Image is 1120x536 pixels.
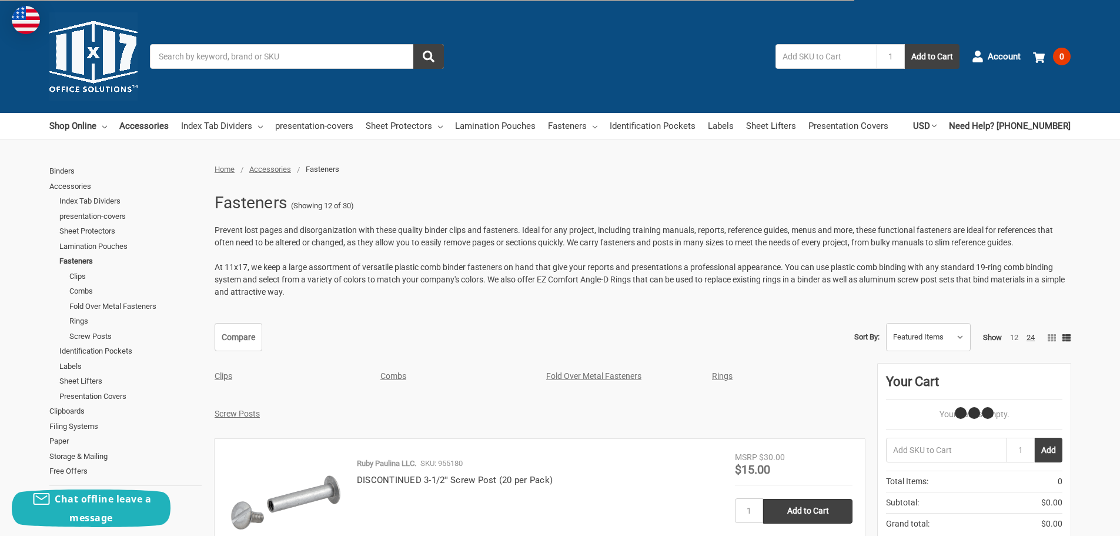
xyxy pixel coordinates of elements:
[455,113,536,139] a: Lamination Pouches
[59,359,202,374] a: Labels
[49,12,138,101] img: 11x17.com
[712,371,733,381] a: Rings
[759,452,785,462] span: $30.00
[905,44,959,69] button: Add to Cart
[49,419,202,434] a: Filing Systems
[69,299,202,314] a: Fold Over Metal Fasteners
[1053,48,1071,65] span: 0
[735,451,757,464] div: MSRP
[119,113,169,139] a: Accessories
[1033,41,1071,72] a: 0
[215,165,235,174] a: Home
[49,464,202,479] a: Free Offers
[1010,333,1018,342] a: 12
[59,254,202,269] a: Fasteners
[49,164,202,179] a: Binders
[1023,504,1120,536] iframe: Google Customer Reviews
[1058,475,1062,488] span: 0
[913,113,937,139] a: USD
[59,239,202,254] a: Lamination Pouches
[983,333,1002,342] span: Show
[215,188,287,218] h1: Fasteners
[886,438,1007,462] input: Add SKU to Cart
[55,492,151,524] span: Chat offline leave a message
[548,113,597,139] a: Fasteners
[708,113,734,139] a: Labels
[763,499,852,524] input: Add to Cart
[249,165,291,174] a: Accessories
[59,389,202,404] a: Presentation Covers
[972,41,1021,72] a: Account
[610,113,696,139] a: Identification Pockets
[1027,333,1035,342] a: 24
[366,113,443,139] a: Sheet Protectors
[357,458,416,470] p: Ruby Paulina LLC.
[1035,438,1062,462] button: Add
[808,113,888,139] a: Presentation Covers
[59,224,202,239] a: Sheet Protectors
[886,518,930,530] span: Grand total:
[59,209,202,224] a: presentation-covers
[69,329,202,344] a: Screw Posts
[949,113,1071,139] a: Need Help? [PHONE_NUMBER]
[69,314,202,329] a: Rings
[215,323,262,351] a: Compare
[988,50,1021,64] span: Account
[735,462,770,477] span: $15.00
[291,200,354,212] span: (Showing 12 of 30)
[49,113,107,139] a: Shop Online
[886,372,1062,400] div: Your Cart
[49,434,202,449] a: Paper
[775,44,877,69] input: Add SKU to Cart
[150,44,444,69] input: Search by keyword, brand or SKU
[59,374,202,389] a: Sheet Lifters
[215,225,1053,247] span: Prevent lost pages and disorganization with these quality binder clips and fasteners. Ideal for a...
[215,262,1065,297] span: At 11x17, we keep a large assortment of versatile plastic comb binder fasteners on hand that give...
[215,371,232,381] a: Clips
[886,475,928,488] span: Total Items:
[275,113,353,139] a: presentation-covers
[854,328,880,346] label: Sort By:
[546,371,641,381] a: Fold Over Metal Fasteners
[1041,497,1062,509] span: $0.00
[886,408,1062,421] p: Your Cart Is Empty.
[69,269,202,284] a: Clips
[215,409,260,418] a: Screw Posts
[69,284,202,299] a: Combs
[12,6,40,34] img: duty and tax information for United States
[181,113,263,139] a: Index Tab Dividers
[49,449,202,464] a: Storage & Mailing
[380,371,406,381] a: Combs
[59,344,202,359] a: Identification Pockets
[420,458,463,470] p: SKU: 955180
[746,113,796,139] a: Sheet Lifters
[59,194,202,209] a: Index Tab Dividers
[886,497,919,509] span: Subtotal:
[49,179,202,194] a: Accessories
[306,165,339,174] span: Fasteners
[12,490,170,527] button: Chat offline leave a message
[49,404,202,419] a: Clipboards
[357,475,553,485] a: DISCONTINUED 3-1/2'' Screw Post (20 per Pack)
